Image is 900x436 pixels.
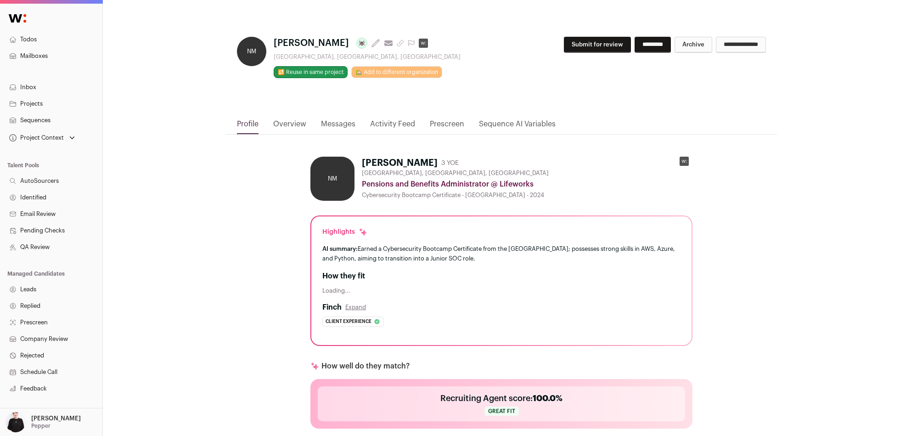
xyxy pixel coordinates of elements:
[274,66,348,78] button: 🔂 Reuse in same project
[484,407,519,416] span: Great fit
[675,37,712,53] button: Archive
[440,392,562,405] h2: Recruiting Agent score:
[322,287,681,294] div: Loading...
[370,119,415,134] a: Activity Feed
[4,9,31,28] img: Wellfound
[362,170,549,177] span: [GEOGRAPHIC_DATA], [GEOGRAPHIC_DATA], [GEOGRAPHIC_DATA]
[351,66,442,78] a: 🏡 Add to different organization
[345,304,366,311] button: Expand
[362,157,438,170] h1: [PERSON_NAME]
[310,157,354,201] div: NM
[322,227,368,237] div: Highlights
[237,37,266,66] div: NM
[31,422,51,430] p: Pepper
[273,119,306,134] a: Overview
[564,37,631,53] button: Submit for review
[322,271,681,282] h2: How they fit
[7,134,64,142] div: Project Context
[321,119,355,134] a: Messages
[31,415,81,422] p: [PERSON_NAME]
[533,394,562,402] span: 100.0%
[441,159,459,168] div: 3 YOE
[362,192,692,199] div: Cybersecurity Bootcamp Certificate - [GEOGRAPHIC_DATA] - 2024
[430,119,464,134] a: Prescreen
[362,179,692,190] div: Pensions and Benefits Administrator @ Lifeworks
[274,37,349,50] span: [PERSON_NAME]
[4,412,83,432] button: Open dropdown
[479,119,556,134] a: Sequence AI Variables
[322,302,342,313] h2: Finch
[274,53,461,61] div: [GEOGRAPHIC_DATA], [GEOGRAPHIC_DATA], [GEOGRAPHIC_DATA]
[322,246,358,252] span: AI summary:
[237,119,259,134] a: Profile
[321,361,410,372] p: How well do they match?
[326,317,371,326] span: Client experience
[6,412,26,432] img: 9240684-medium_jpg
[7,131,77,144] button: Open dropdown
[322,244,681,263] div: Earned a Cybersecurity Bootcamp Certificate from the [GEOGRAPHIC_DATA]; possesses strong skills i...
